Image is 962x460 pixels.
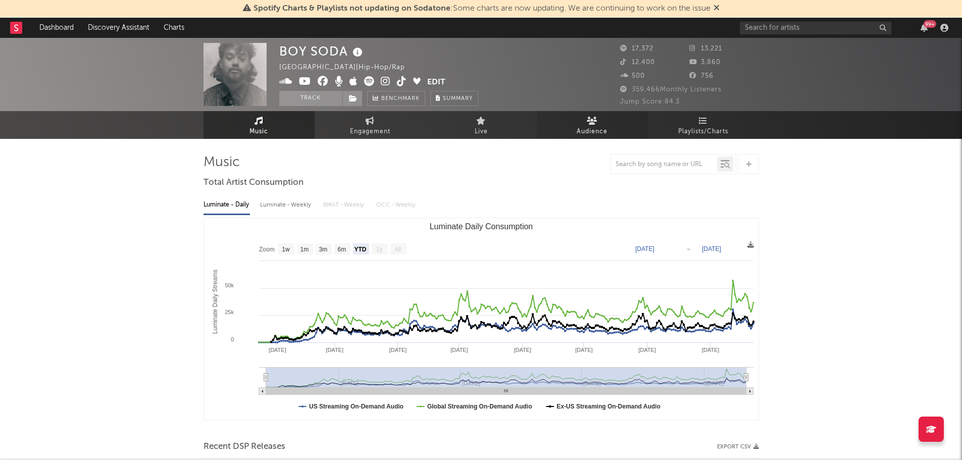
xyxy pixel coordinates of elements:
span: 13,221 [689,45,722,52]
button: Track [279,91,342,106]
a: Playlists/Charts [648,111,759,139]
div: BOY SODA [279,43,365,60]
span: Recent DSP Releases [204,441,285,453]
text: 3m [319,246,327,253]
div: Luminate - Daily [204,196,250,214]
text: [DATE] [450,347,468,353]
span: 359,466 Monthly Listeners [620,86,722,93]
span: 3,860 [689,59,721,66]
span: 756 [689,73,714,79]
text: 1y [376,246,382,253]
a: Music [204,111,315,139]
text: 1w [282,246,290,253]
a: Audience [537,111,648,139]
button: Export CSV [717,444,759,450]
text: US Streaming On-Demand Audio [309,403,403,410]
text: [DATE] [269,347,286,353]
text: Ex-US Streaming On-Demand Audio [556,403,661,410]
button: 99+ [921,24,928,32]
text: Luminate Daily Consumption [429,222,533,231]
text: [DATE] [326,347,343,353]
span: Benchmark [381,93,420,105]
svg: Luminate Daily Consumption [204,218,758,420]
text: [DATE] [638,347,656,353]
span: 12,400 [620,59,655,66]
button: Summary [430,91,478,106]
text: [DATE] [635,245,654,252]
div: 99 + [924,20,936,28]
span: Total Artist Consumption [204,177,303,189]
span: Playlists/Charts [678,126,728,138]
text: 1m [300,246,309,253]
a: Discovery Assistant [81,18,157,38]
a: Engagement [315,111,426,139]
text: [DATE] [701,347,719,353]
a: Live [426,111,537,139]
input: Search for artists [740,22,891,34]
span: 500 [620,73,645,79]
span: Engagement [350,126,390,138]
div: [GEOGRAPHIC_DATA] | Hip-Hop/Rap [279,62,417,74]
a: Benchmark [367,91,425,106]
text: 0 [230,336,233,342]
text: [DATE] [514,347,531,353]
span: Audience [577,126,607,138]
text: YTD [354,246,366,253]
span: Summary [443,96,473,101]
span: Dismiss [714,5,720,13]
span: Jump Score: 84.3 [620,98,680,105]
div: Luminate - Weekly [260,196,313,214]
text: 50k [225,282,234,288]
text: Luminate Daily Streams [212,270,219,334]
text: 25k [225,309,234,315]
input: Search by song name or URL [611,161,717,169]
text: Zoom [259,246,275,253]
a: Dashboard [32,18,81,38]
text: Global Streaming On-Demand Audio [427,403,532,410]
button: Edit [427,76,445,89]
text: → [685,245,691,252]
a: Charts [157,18,191,38]
text: All [394,246,400,253]
span: Spotify Charts & Playlists not updating on Sodatone [254,5,450,13]
span: Live [475,126,488,138]
text: [DATE] [575,347,592,353]
span: 17,372 [620,45,653,52]
text: 6m [337,246,346,253]
text: [DATE] [702,245,721,252]
text: [DATE] [389,347,407,353]
span: : Some charts are now updating. We are continuing to work on the issue [254,5,711,13]
span: Music [249,126,268,138]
